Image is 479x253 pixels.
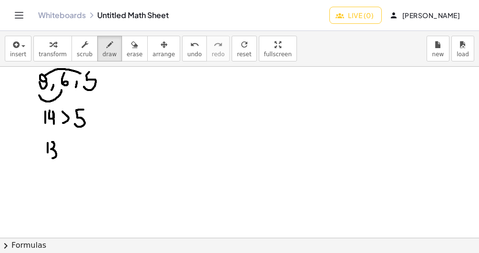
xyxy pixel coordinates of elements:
[122,36,148,61] button: erase
[259,36,297,61] button: fullscreen
[71,36,98,61] button: scrub
[5,36,31,61] button: insert
[127,51,143,58] span: erase
[206,36,230,61] button: redoredo
[212,51,224,58] span: redo
[232,36,256,61] button: refreshreset
[97,36,122,61] button: draw
[457,51,469,58] span: load
[384,7,468,24] button: [PERSON_NAME]
[427,36,449,61] button: new
[147,36,180,61] button: arrange
[432,51,444,58] span: new
[33,36,72,61] button: transform
[337,11,374,20] span: Live (0)
[190,39,199,51] i: undo
[451,36,474,61] button: load
[391,11,460,20] span: [PERSON_NAME]
[10,51,26,58] span: insert
[102,51,117,58] span: draw
[11,8,27,23] button: Toggle navigation
[153,51,175,58] span: arrange
[329,7,382,24] button: Live (0)
[38,10,86,20] a: Whiteboards
[187,51,202,58] span: undo
[240,39,249,51] i: refresh
[39,51,67,58] span: transform
[237,51,251,58] span: reset
[214,39,223,51] i: redo
[264,51,292,58] span: fullscreen
[182,36,207,61] button: undoundo
[77,51,92,58] span: scrub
